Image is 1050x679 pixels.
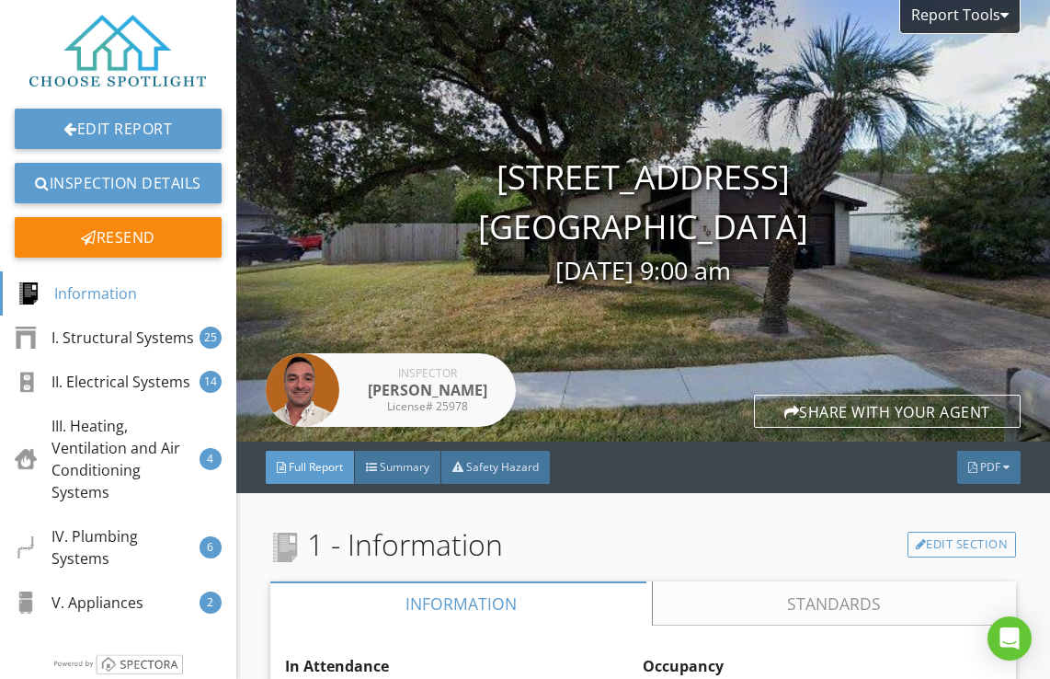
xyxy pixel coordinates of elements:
[980,459,1000,475] span: PDF
[200,371,222,393] div: 14
[15,415,200,503] div: III. Heating, Ventilation and Air Conditioning Systems
[643,656,724,676] strong: Occupancy
[266,353,339,427] img: seri.jpg
[380,459,429,475] span: Summary
[15,592,143,614] div: V. Appliances
[200,327,222,349] div: 25
[907,532,1017,558] a: Edit Section
[466,459,539,475] span: Safety Hazard
[200,592,222,614] div: 2
[266,353,516,427] a: Inspector [PERSON_NAME] License# 25978
[200,536,222,558] div: 6
[15,109,222,149] a: Edit Report
[270,523,503,567] span: 1 - Information
[29,15,206,86] img: Choose_Spotlight_Logo%5B1%5D.png
[987,616,1032,661] div: Open Intercom Messenger
[15,371,190,393] div: II. Electrical Systems
[289,459,343,475] span: Full Report
[15,327,194,349] div: I. Structural Systems
[652,581,1016,626] a: Standards
[754,395,1021,428] div: Share with your agent
[354,368,501,379] div: Inspector
[15,525,200,570] div: IV. Plumbing Systems
[17,282,137,305] div: Information
[354,401,501,412] div: License# 25978
[285,656,389,676] strong: In Attendance
[236,252,1050,290] div: [DATE] 9:00 am
[200,448,222,470] div: 4
[15,217,222,258] div: Resend
[236,153,1050,290] div: [STREET_ADDRESS] [GEOGRAPHIC_DATA]
[354,379,501,401] div: [PERSON_NAME]
[15,163,222,203] a: Inspection Details
[51,654,185,674] img: powered_by_spectora_2.png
